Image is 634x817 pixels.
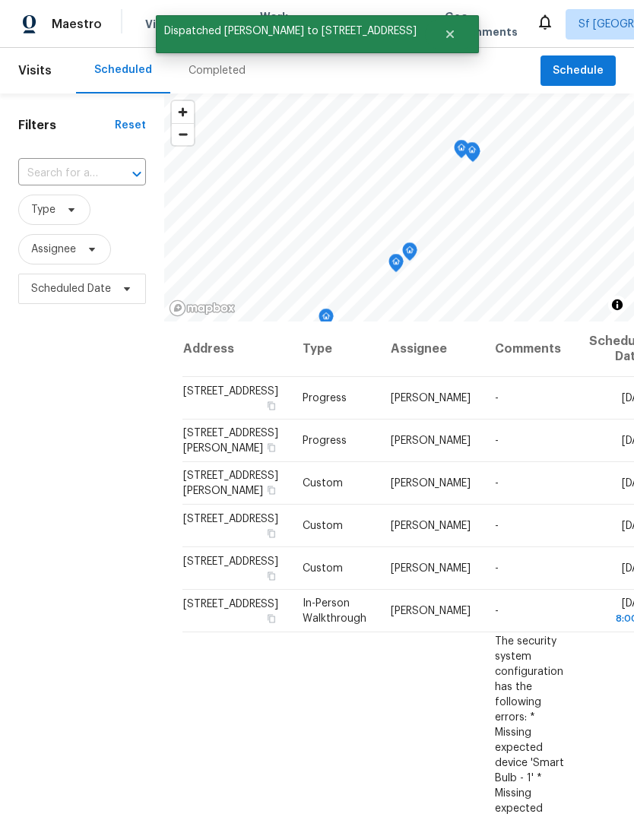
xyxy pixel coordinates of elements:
input: Search for an address... [18,162,103,185]
span: Custom [303,563,343,574]
span: [PERSON_NAME] [391,393,471,404]
div: Map marker [464,142,480,166]
span: [PERSON_NAME] [391,521,471,531]
span: [STREET_ADDRESS] [183,556,278,567]
div: Map marker [388,254,404,277]
span: [STREET_ADDRESS][PERSON_NAME] [183,470,278,496]
th: Comments [483,321,577,377]
span: Assignee [31,242,76,257]
span: [PERSON_NAME] [391,478,471,489]
span: [PERSON_NAME] [391,435,471,446]
button: Copy Address [265,569,278,583]
span: Zoom out [172,124,194,145]
span: Visits [18,54,52,87]
span: [PERSON_NAME] [391,563,471,574]
button: Schedule [540,55,616,87]
span: Scheduled Date [31,281,111,296]
span: - [495,478,499,489]
span: [STREET_ADDRESS] [183,514,278,524]
span: - [495,563,499,574]
span: Work Orders [260,9,299,40]
span: Maestro [52,17,102,32]
span: [STREET_ADDRESS][PERSON_NAME] [183,428,278,454]
span: Toggle attribution [613,296,622,313]
button: Zoom out [172,123,194,145]
span: Geo Assignments [445,9,518,40]
span: [STREET_ADDRESS] [183,599,278,610]
span: Schedule [553,62,604,81]
div: Reset [115,118,146,133]
span: - [495,393,499,404]
button: Toggle attribution [608,296,626,314]
span: - [495,606,499,616]
span: Type [31,202,55,217]
span: In-Person Walkthrough [303,598,366,624]
th: Assignee [379,321,483,377]
span: - [495,435,499,446]
a: Mapbox homepage [169,299,236,317]
span: [PERSON_NAME] [391,606,471,616]
button: Open [126,163,147,185]
div: Scheduled [94,62,152,78]
div: Completed [189,63,246,78]
span: Dispatched [PERSON_NAME] to [STREET_ADDRESS] [156,15,425,47]
span: [STREET_ADDRESS] [183,386,278,397]
button: Copy Address [265,612,278,625]
button: Zoom in [172,101,194,123]
span: - [495,521,499,531]
th: Address [182,321,290,377]
div: Map marker [402,242,417,266]
button: Close [425,19,475,49]
span: Visits [145,17,176,32]
div: Map marker [454,140,469,163]
h1: Filters [18,118,115,133]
